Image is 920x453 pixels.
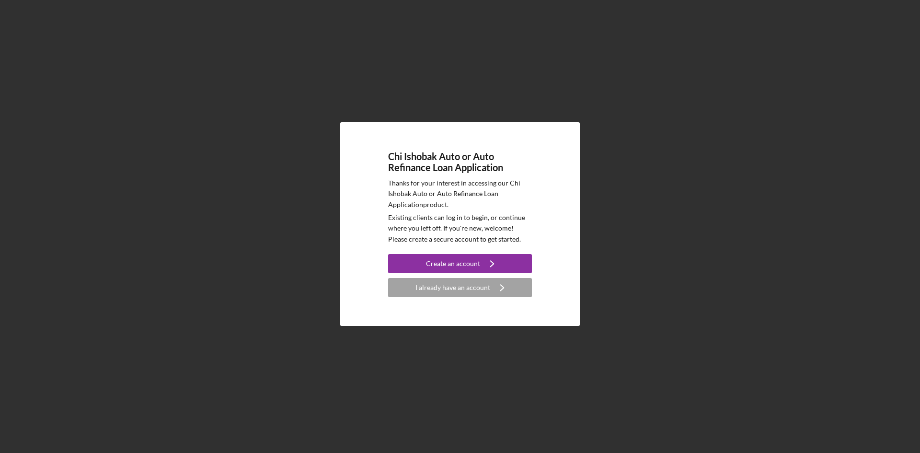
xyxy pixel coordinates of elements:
h4: Chi Ishobak Auto or Auto Refinance Loan Application [388,151,532,173]
p: Existing clients can log in to begin, or continue where you left off. If you're new, welcome! Ple... [388,212,532,244]
div: I already have an account [415,278,490,297]
div: Create an account [426,254,480,273]
p: Thanks for your interest in accessing our Chi Ishobak Auto or Auto Refinance Loan Application pro... [388,178,532,210]
a: Create an account [388,254,532,276]
button: Create an account [388,254,532,273]
button: I already have an account [388,278,532,297]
